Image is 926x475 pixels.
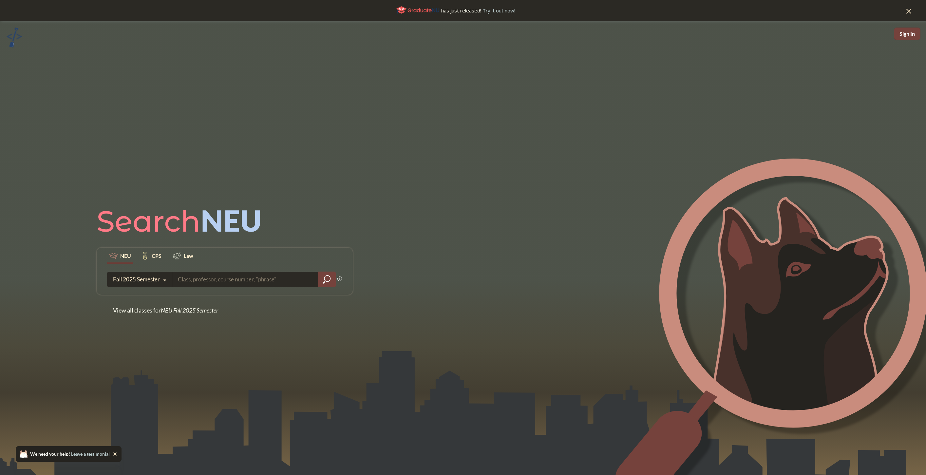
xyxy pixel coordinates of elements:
span: We need your help! [30,452,110,456]
div: Fall 2025 Semester [113,276,160,283]
svg: magnifying glass [323,275,331,284]
div: magnifying glass [318,272,336,287]
span: has just released! [441,7,515,14]
a: Leave a testimonial [71,451,110,457]
span: NEU Fall 2025 Semester [161,307,218,314]
a: Try it out now! [481,7,515,14]
button: Sign In [894,28,920,40]
span: View all classes for [113,307,218,314]
img: sandbox logo [7,28,22,47]
a: sandbox logo [7,28,22,49]
span: CPS [152,252,161,259]
span: NEU [120,252,131,259]
span: Law [184,252,193,259]
input: Class, professor, course number, "phrase" [177,273,313,286]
